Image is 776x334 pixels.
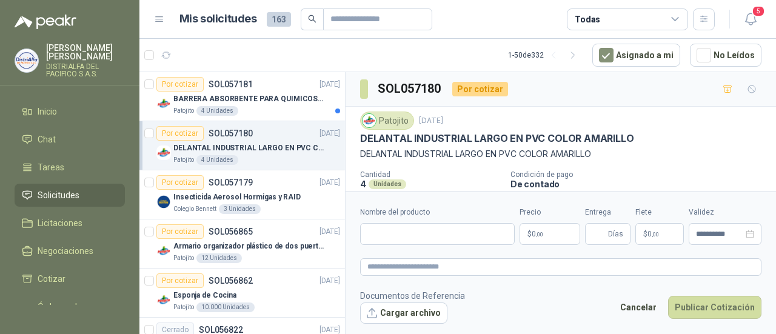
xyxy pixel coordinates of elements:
a: Licitaciones [15,212,125,235]
span: Órdenes de Compra [38,300,113,327]
p: [DATE] [419,115,443,127]
button: Publicar Cotización [668,296,761,319]
span: 163 [267,12,291,27]
button: Cargar archivo [360,302,447,324]
img: Company Logo [156,96,171,111]
p: Armario organizador plástico de dos puertas de acuerdo a la imagen adjunta [173,241,324,252]
p: SOL057181 [209,80,253,89]
p: $0,00 [520,223,580,245]
p: Patojito [173,106,194,116]
button: Cancelar [614,296,663,319]
p: SOL057180 [209,129,253,138]
span: 0 [532,230,543,238]
div: 4 Unidades [196,106,238,116]
p: De contado [510,179,771,189]
span: 5 [752,5,765,17]
img: Company Logo [156,145,171,160]
div: 1 - 50 de 332 [508,45,583,65]
div: Por cotizar [156,126,204,141]
a: Solicitudes [15,184,125,207]
button: Asignado a mi [592,44,680,67]
div: Por cotizar [156,175,204,190]
span: ,00 [652,231,659,238]
p: DELANTAL INDUSTRIAL LARGO EN PVC COLOR AMARILLO [360,132,634,145]
p: [PERSON_NAME] [PERSON_NAME] [46,44,125,61]
p: DELANTAL INDUSTRIAL LARGO EN PVC COLOR AMARILLO [173,142,324,154]
p: Patojito [173,302,194,312]
div: Todas [575,13,600,26]
p: SOL057179 [209,178,253,187]
label: Flete [635,207,684,218]
a: Negociaciones [15,239,125,262]
p: SOL056822 [199,326,243,334]
div: 4 Unidades [196,155,238,165]
div: Por cotizar [452,82,508,96]
a: Cotizar [15,267,125,290]
p: Cantidad [360,170,501,179]
a: Por cotizarSOL057180[DATE] Company LogoDELANTAL INDUSTRIAL LARGO EN PVC COLOR AMARILLOPatojito4 U... [139,121,345,170]
p: Documentos de Referencia [360,289,465,302]
a: Chat [15,128,125,151]
p: DISTRIALFA DEL PACIFICO S.A.S. [46,63,125,78]
span: Días [608,224,623,244]
p: [DATE] [319,128,340,139]
p: Patojito [173,253,194,263]
span: Cotizar [38,272,65,286]
p: [DATE] [319,79,340,90]
h3: SOL057180 [378,79,443,98]
span: Chat [38,133,56,146]
span: Licitaciones [38,216,82,230]
a: Órdenes de Compra [15,295,125,332]
button: No Leídos [690,44,761,67]
p: Insecticida Aerosol Hormigas y RAID [173,192,301,203]
p: Colegio Bennett [173,204,216,214]
div: 10.000 Unidades [196,302,255,312]
img: Company Logo [156,244,171,258]
div: Patojito [360,112,414,130]
button: 5 [740,8,761,30]
label: Nombre del producto [360,207,515,218]
p: SOL056865 [209,227,253,236]
span: Tareas [38,161,64,174]
img: Company Logo [156,293,171,307]
img: Logo peakr [15,15,76,29]
p: $ 0,00 [635,223,684,245]
span: ,00 [536,231,543,238]
p: Patojito [173,155,194,165]
span: Solicitudes [38,189,79,202]
img: Company Logo [363,114,376,127]
div: Por cotizar [156,77,204,92]
div: Unidades [369,179,406,189]
a: Por cotizarSOL057179[DATE] Company LogoInsecticida Aerosol Hormigas y RAIDColegio Bennett3 Unidades [139,170,345,219]
a: Por cotizarSOL057181[DATE] Company LogoBARRERA ABSORBENTE PARA QUIMICOS (DERRAME DE HIPOCLORITO)P... [139,72,345,121]
div: 3 Unidades [219,204,261,214]
img: Company Logo [156,195,171,209]
span: 0 [647,230,659,238]
a: Inicio [15,100,125,123]
label: Entrega [585,207,630,218]
p: Condición de pago [510,170,771,179]
p: SOL056862 [209,276,253,285]
p: [DATE] [319,177,340,189]
p: 4 [360,179,366,189]
span: Inicio [38,105,57,118]
img: Company Logo [15,49,38,72]
a: Por cotizarSOL056862[DATE] Company LogoEsponja de CocinaPatojito10.000 Unidades [139,269,345,318]
p: [DATE] [319,226,340,238]
span: search [308,15,316,23]
div: Por cotizar [156,224,204,239]
p: DELANTAL INDUSTRIAL LARGO EN PVC COLOR AMARILLO [360,147,761,161]
p: BARRERA ABSORBENTE PARA QUIMICOS (DERRAME DE HIPOCLORITO) [173,93,324,105]
span: $ [643,230,647,238]
p: Esponja de Cocina [173,290,236,301]
label: Precio [520,207,580,218]
span: Negociaciones [38,244,93,258]
div: 12 Unidades [196,253,242,263]
h1: Mis solicitudes [179,10,257,28]
a: Por cotizarSOL056865[DATE] Company LogoArmario organizador plástico de dos puertas de acuerdo a l... [139,219,345,269]
div: Por cotizar [156,273,204,288]
a: Tareas [15,156,125,179]
label: Validez [689,207,761,218]
p: [DATE] [319,275,340,287]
